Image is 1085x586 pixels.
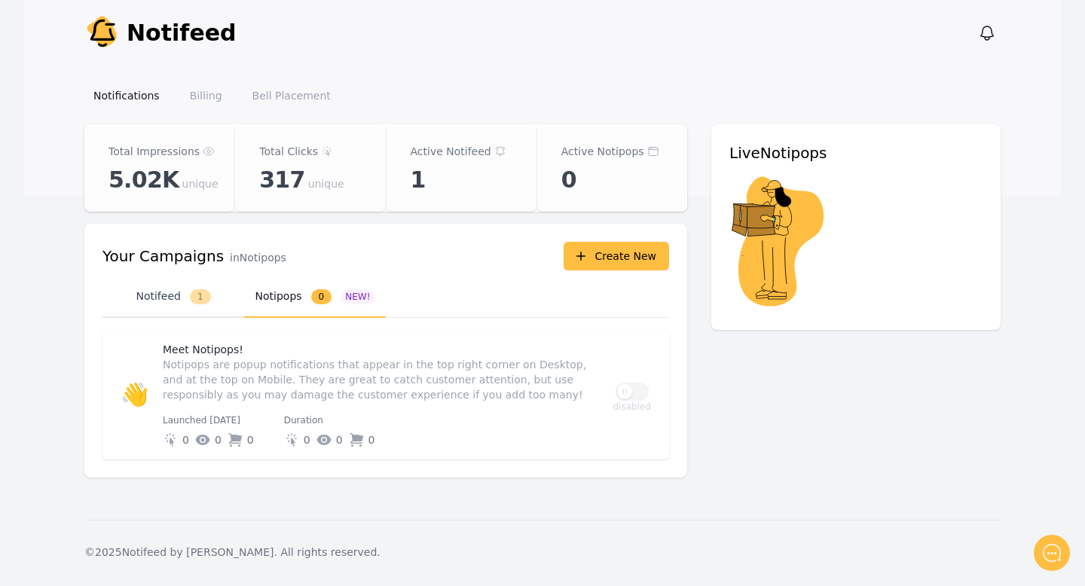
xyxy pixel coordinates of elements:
[259,166,304,194] span: 317
[182,176,219,191] span: unique
[126,489,191,499] span: We run on Gist
[23,200,278,230] button: New conversation
[190,289,211,304] span: 1
[561,142,644,160] p: Active Notipops
[108,166,179,194] span: 5.02K
[230,250,286,265] p: in Notipops
[182,432,189,447] span: 0
[84,15,121,51] img: Your Company
[23,100,279,172] h2: Don't see Notifeed in your header? Let me know and I'll set it up! ✅
[308,176,344,191] span: unique
[564,242,669,270] button: Create New
[23,73,279,97] h1: Hello!
[215,432,222,447] span: 0
[102,330,669,459] a: 👋Meet Notipops!Notipops are popup notifications that appear in the top right corner on Desktop, a...
[613,401,651,413] p: disabled
[244,276,386,318] button: Notipops0NEW!
[561,166,576,194] span: 0
[163,357,594,402] p: Notipops are popup notifications that appear in the top right corner on Desktop, and at the top o...
[84,82,169,109] a: Notifications
[336,432,343,447] span: 0
[411,142,491,160] p: Active Notifeed
[243,82,340,109] a: Bell Placement
[311,289,332,304] span: 0
[368,432,375,447] span: 0
[102,276,244,318] button: Notifeed1
[102,276,669,318] nav: Tabs
[304,432,310,447] span: 0
[341,289,374,304] span: NEW!
[84,546,277,558] span: © 2025 Notifeed by [PERSON_NAME].
[97,209,181,221] span: New conversation
[411,166,426,194] span: 1
[181,82,231,109] a: Billing
[127,20,237,47] span: Notifeed
[163,414,254,426] p: Launched [DATE]
[121,381,148,407] span: 👋
[729,142,983,163] h3: Live Notipops
[1034,535,1070,571] iframe: gist-messenger-bubble-iframe
[163,342,601,357] p: Meet Notipops!
[280,546,380,558] span: All rights reserved.
[247,432,254,447] span: 0
[284,414,375,426] p: Duration
[84,15,237,51] a: Notifeed
[259,142,318,160] p: Total Clicks
[108,142,200,160] p: Total Impressions
[102,246,224,267] h3: Your Campaigns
